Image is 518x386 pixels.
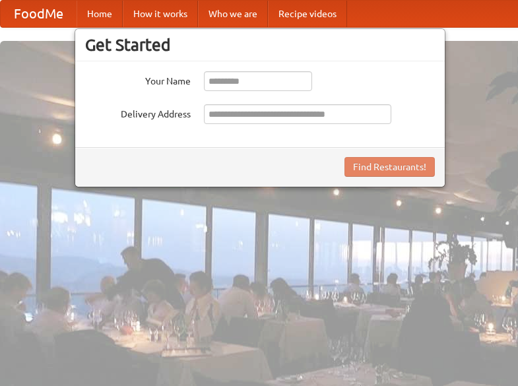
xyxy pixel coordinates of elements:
[85,35,435,55] h3: Get Started
[85,71,191,88] label: Your Name
[1,1,77,27] a: FoodMe
[344,157,435,177] button: Find Restaurants!
[198,1,268,27] a: Who we are
[268,1,347,27] a: Recipe videos
[123,1,198,27] a: How it works
[85,104,191,121] label: Delivery Address
[77,1,123,27] a: Home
